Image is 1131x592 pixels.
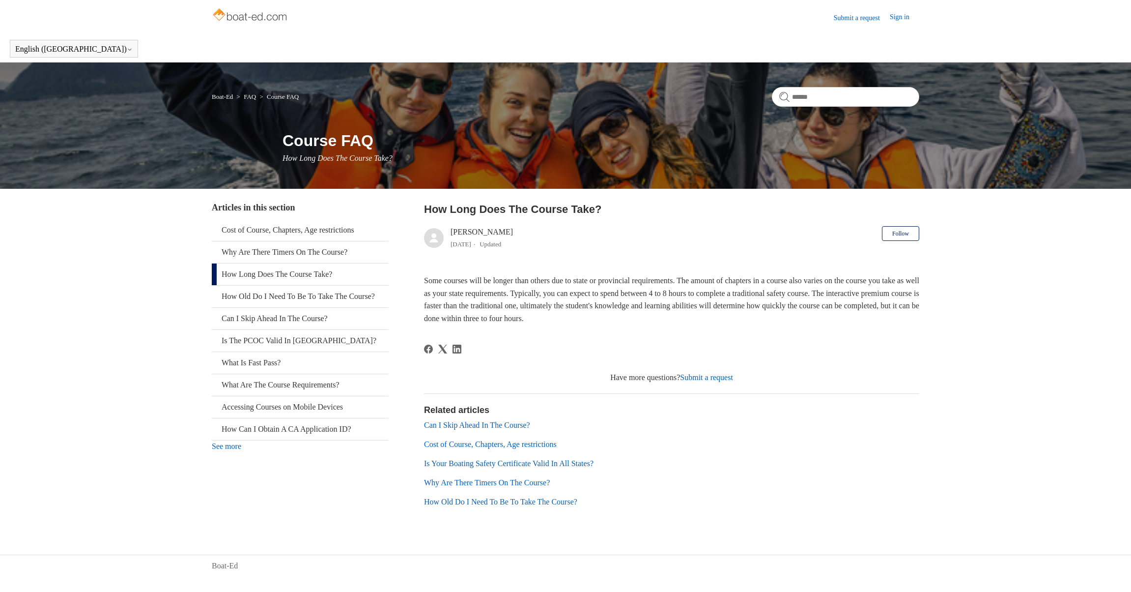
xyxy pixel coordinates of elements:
[212,374,389,396] a: What Are The Course Requirements?
[212,396,389,418] a: Accessing Courses on Mobile Devices
[244,93,256,100] a: FAQ
[438,345,447,354] a: X Corp
[212,330,389,352] a: Is The PCOC Valid In [GEOGRAPHIC_DATA]?
[212,203,295,212] span: Articles in this section
[890,12,919,24] a: Sign in
[424,440,557,448] a: Cost of Course, Chapters, Age restrictions
[424,372,919,384] div: Have more questions?
[424,345,433,354] svg: Share this page on Facebook
[452,345,461,354] a: LinkedIn
[451,226,513,250] div: [PERSON_NAME]
[15,45,133,54] button: English ([GEOGRAPHIC_DATA])
[680,373,733,382] a: Submit a request
[212,352,389,374] a: What Is Fast Pass?
[424,498,577,506] a: How Old Do I Need To Be To Take The Course?
[212,442,241,450] a: See more
[212,286,389,307] a: How Old Do I Need To Be To Take The Course?
[212,418,389,440] a: How Can I Obtain A CA Application ID?
[882,226,919,241] button: Follow Article
[424,345,433,354] a: Facebook
[212,264,389,285] a: How Long Does The Course Take?
[424,459,594,468] a: Is Your Boating Safety Certificate Valid In All States?
[235,93,258,100] li: FAQ
[212,241,389,263] a: Why Are There Timers On The Course?
[212,93,235,100] li: Boat-Ed
[480,240,501,248] li: Updated
[452,345,461,354] svg: Share this page on LinkedIn
[212,219,389,241] a: Cost of Course, Chapters, Age restrictions
[424,421,530,429] a: Can I Skip Ahead In The Course?
[1098,559,1124,585] div: Live chat
[424,201,919,217] h2: How Long Does The Course Take?
[438,345,447,354] svg: Share this page on X Corp
[451,240,471,248] time: 03/21/2024, 10:28
[834,13,890,23] a: Submit a request
[212,6,290,26] img: Boat-Ed Help Center home page
[424,404,919,417] h2: Related articles
[283,154,393,162] span: How Long Does The Course Take?
[257,93,299,100] li: Course FAQ
[772,87,919,107] input: Search
[283,129,919,152] h1: Course FAQ
[424,478,550,487] a: Why Are There Timers On The Course?
[212,93,233,100] a: Boat-Ed
[424,274,919,325] p: Some courses will be longer than others due to state or provincial requirements. The amount of ch...
[267,93,299,100] a: Course FAQ
[212,560,238,572] a: Boat-Ed
[212,308,389,329] a: Can I Skip Ahead In The Course?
